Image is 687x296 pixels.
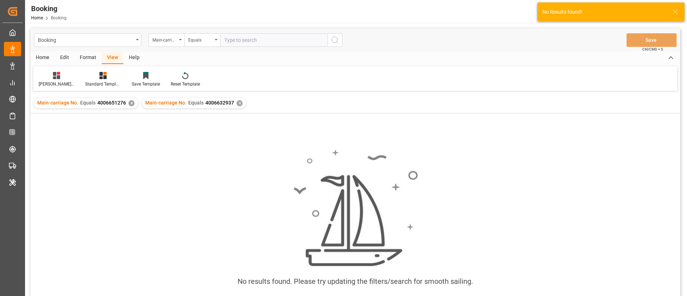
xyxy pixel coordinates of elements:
[148,33,184,47] button: open menu
[237,100,243,106] div: ✕
[132,81,160,87] div: Save Template
[188,100,204,106] span: Equals
[184,33,220,47] button: open menu
[220,33,327,47] input: Type to search
[30,52,55,64] div: Home
[642,47,663,52] span: Ctrl/CMD + S
[38,35,133,44] div: Booking
[31,15,43,20] a: Home
[188,35,213,43] div: Equals
[327,33,342,47] button: search button
[152,35,177,43] div: Main-carriage No.
[293,149,418,267] img: smooth_sailing.jpeg
[542,8,666,16] div: No Results found!
[123,52,145,64] div: Help
[31,3,67,14] div: Booking
[205,100,234,106] span: 4006632937
[128,100,135,106] div: ✕
[238,276,473,287] div: No results found. Please try updating the filters/search for smooth sailing.
[627,33,677,47] button: Save
[102,52,123,64] div: View
[171,81,200,87] div: Reset Template
[74,52,102,64] div: Format
[37,100,78,106] span: Main-carriage No.
[55,52,74,64] div: Edit
[39,81,74,87] div: [PERSON_NAME] M
[80,100,96,106] span: Equals
[85,81,121,87] div: Standard Templates
[34,33,141,47] button: open menu
[145,100,186,106] span: Main-carriage No.
[97,100,126,106] span: 4006651276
